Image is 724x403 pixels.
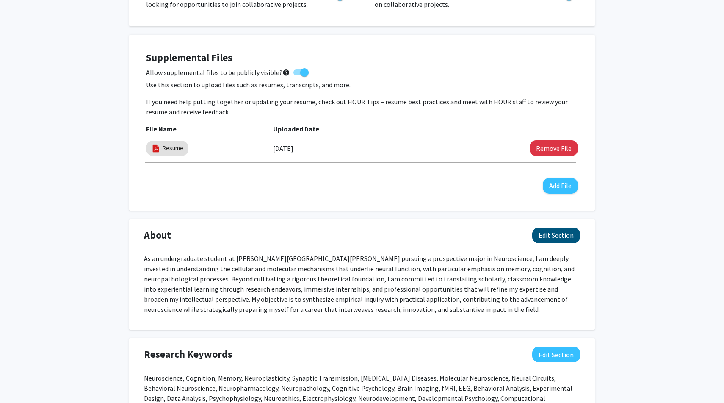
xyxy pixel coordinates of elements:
button: Edit Research Keywords [532,347,580,362]
p: Use this section to upload files such as resumes, transcripts, and more. [146,80,578,90]
b: Uploaded Date [273,125,319,133]
button: Add File [543,178,578,194]
span: Research Keywords [144,347,232,362]
p: If you need help putting together or updating your resume, check out HOUR Tips – resume best prac... [146,97,578,117]
button: Edit About [532,228,580,243]
p: As an undergraduate student at [PERSON_NAME][GEOGRAPHIC_DATA][PERSON_NAME] pursuing a prospective... [144,253,580,314]
iframe: Chat [6,365,36,397]
span: Allow supplemental files to be publicly visible? [146,67,290,78]
a: Resume [163,144,183,153]
button: Remove Resume File [530,140,578,156]
img: pdf_icon.png [151,144,160,153]
mat-icon: help [282,67,290,78]
h4: Supplemental Files [146,52,578,64]
span: About [144,228,171,243]
label: [DATE] [273,141,293,156]
b: File Name [146,125,177,133]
